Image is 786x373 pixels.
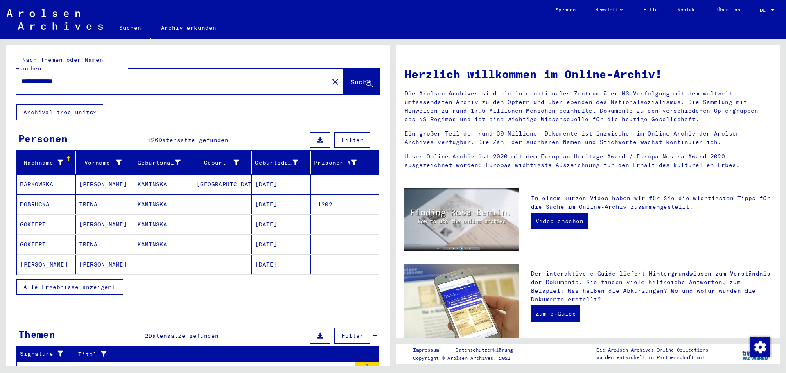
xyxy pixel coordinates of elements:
[531,269,772,304] p: Der interaktive e-Guide liefert Hintergrundwissen zum Verständnis der Dokumente. Sie finden viele...
[750,337,770,357] img: Zustimmung ändern
[334,328,370,344] button: Filter
[17,215,76,234] mat-cell: GOKIERT
[16,279,123,295] button: Alle Ergebnisse anzeigen
[134,235,193,254] mat-cell: KAMINSKA
[134,174,193,194] mat-cell: KAMINSKA
[404,264,519,340] img: eguide.jpg
[350,78,371,86] span: Suche
[252,255,311,274] mat-cell: [DATE]
[138,156,193,169] div: Geburtsname
[404,129,772,147] p: Ein großer Teil der rund 30 Millionen Dokumente ist inzwischen im Online-Archiv der Arolsen Archi...
[252,215,311,234] mat-cell: [DATE]
[252,235,311,254] mat-cell: [DATE]
[252,194,311,214] mat-cell: [DATE]
[147,136,158,144] span: 126
[341,136,364,144] span: Filter
[18,327,55,341] div: Themen
[531,213,588,229] a: Video ansehen
[413,346,445,355] a: Impressum
[327,73,343,90] button: Clear
[255,158,298,167] div: Geburtsdatum
[138,158,181,167] div: Geburtsname
[355,362,379,370] div: 6
[134,215,193,234] mat-cell: KAMINSKA
[76,215,135,234] mat-cell: [PERSON_NAME]
[413,355,523,362] p: Copyright © Arolsen Archives, 2021
[79,156,134,169] div: Vorname
[149,332,219,339] span: Datensätze gefunden
[109,18,151,39] a: Suchen
[134,151,193,174] mat-header-cell: Geburtsname
[314,156,369,169] div: Prisoner #
[311,151,379,174] mat-header-cell: Prisoner #
[404,188,519,251] img: video.jpg
[20,348,75,361] div: Signature
[531,194,772,211] p: In einem kurzen Video haben wir für Sie die wichtigsten Tipps für die Suche im Online-Archiv zusa...
[252,151,311,174] mat-header-cell: Geburtsdatum
[76,194,135,214] mat-cell: IRENA
[23,283,112,291] span: Alle Ergebnisse anzeigen
[20,156,75,169] div: Nachname
[760,7,769,13] span: DE
[20,158,63,167] div: Nachname
[741,344,771,364] img: yv_logo.png
[76,235,135,254] mat-cell: IRENA
[343,69,379,94] button: Suche
[19,56,103,72] mat-label: Nach Themen oder Namen suchen
[7,9,103,30] img: Arolsen_neg.svg
[17,151,76,174] mat-header-cell: Nachname
[79,158,122,167] div: Vorname
[311,194,379,214] mat-cell: 11202
[17,235,76,254] mat-cell: GOKIERT
[145,332,149,339] span: 2
[18,131,68,146] div: Personen
[196,158,239,167] div: Geburt‏
[314,158,357,167] div: Prisoner #
[76,151,135,174] mat-header-cell: Vorname
[413,346,523,355] div: |
[750,337,770,357] div: Zustimmung ändern
[252,174,311,194] mat-cell: [DATE]
[158,136,228,144] span: Datensätze gefunden
[596,354,708,361] p: wurden entwickelt in Partnerschaft mit
[151,18,226,38] a: Archiv erkunden
[255,156,310,169] div: Geburtsdatum
[193,174,252,194] mat-cell: [GEOGRAPHIC_DATA]
[76,255,135,274] mat-cell: [PERSON_NAME]
[196,156,252,169] div: Geburt‏
[341,332,364,339] span: Filter
[330,77,340,87] mat-icon: close
[76,174,135,194] mat-cell: [PERSON_NAME]
[404,89,772,124] p: Die Arolsen Archives sind ein internationales Zentrum über NS-Verfolgung mit dem weltweit umfasse...
[404,66,772,83] h1: Herzlich willkommen im Online-Archiv!
[531,305,580,322] a: Zum e-Guide
[596,346,708,354] p: Die Arolsen Archives Online-Collections
[17,174,76,194] mat-cell: BARKOWSKA
[78,350,359,359] div: Titel
[20,350,64,358] div: Signature
[17,255,76,274] mat-cell: [PERSON_NAME]
[78,348,369,361] div: Titel
[193,151,252,174] mat-header-cell: Geburt‏
[334,132,370,148] button: Filter
[17,194,76,214] mat-cell: DOBRUCKA
[16,104,103,120] button: Archival tree units
[134,194,193,214] mat-cell: KAMINSKA
[449,346,523,355] a: Datenschutzerklärung
[404,152,772,170] p: Unser Online-Archiv ist 2020 mit dem European Heritage Award / Europa Nostra Award 2020 ausgezeic...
